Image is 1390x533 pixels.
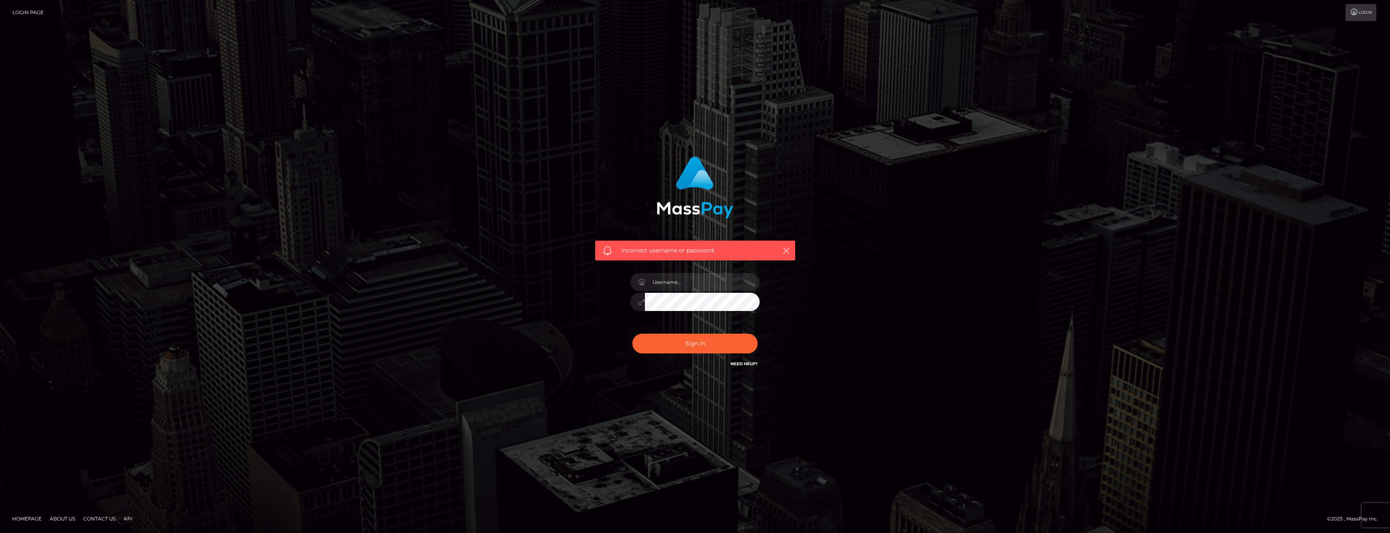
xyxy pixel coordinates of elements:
div: © 2025 , MassPay Inc. [1327,514,1384,523]
a: Homepage [9,512,45,525]
a: About Us [46,512,78,525]
span: Incorrect username or password. [621,246,769,255]
a: Need Help? [731,361,758,366]
a: API [120,512,136,525]
a: Login Page [13,4,44,21]
a: Contact Us [80,512,119,525]
a: Login [1346,4,1376,21]
img: MassPay Login [657,157,733,218]
button: Sign in [632,334,758,353]
input: Username... [645,273,760,291]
